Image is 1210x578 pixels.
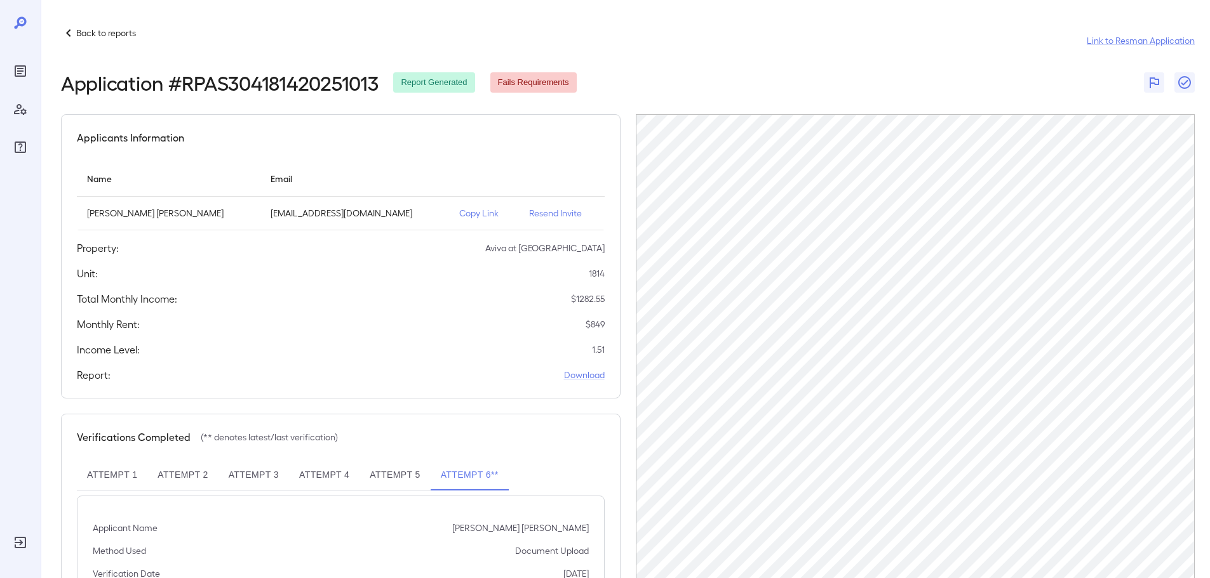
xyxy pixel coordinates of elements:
[77,317,140,332] h5: Monthly Rent:
[77,161,260,197] th: Name
[87,207,250,220] p: [PERSON_NAME] [PERSON_NAME]
[77,460,147,490] button: Attempt 1
[77,161,605,230] table: simple table
[147,460,218,490] button: Attempt 2
[10,532,30,553] div: Log Out
[589,267,605,280] p: 1814
[586,318,605,331] p: $ 849
[61,71,378,94] h2: Application # RPAS304181420251013
[77,430,191,445] h5: Verifications Completed
[77,240,119,256] h5: Property:
[592,343,605,356] p: 1.51
[93,544,146,557] p: Method Used
[260,161,450,197] th: Email
[93,522,158,534] p: Applicant Name
[10,99,30,119] div: Manage Users
[271,207,440,220] p: [EMAIL_ADDRESS][DOMAIN_NAME]
[1087,34,1195,47] a: Link to Resman Application
[360,460,430,490] button: Attempt 5
[564,369,605,381] a: Download
[289,460,360,490] button: Attempt 4
[76,27,136,39] p: Back to reports
[77,367,111,383] h5: Report:
[77,130,184,145] h5: Applicants Information
[218,460,289,490] button: Attempt 3
[77,266,98,281] h5: Unit:
[490,77,577,89] span: Fails Requirements
[529,207,594,220] p: Resend Invite
[431,460,509,490] button: Attempt 6**
[1174,72,1195,93] button: Close Report
[77,342,140,357] h5: Income Level:
[1144,72,1164,93] button: Flag Report
[515,544,589,557] p: Document Upload
[10,61,30,81] div: Reports
[571,292,605,305] p: $ 1282.55
[393,77,474,89] span: Report Generated
[459,207,509,220] p: Copy Link
[485,242,605,254] p: Aviva at [GEOGRAPHIC_DATA]
[201,431,338,443] p: (** denotes latest/last verification)
[10,137,30,157] div: FAQ
[77,291,177,306] h5: Total Monthly Income:
[452,522,589,534] p: [PERSON_NAME] [PERSON_NAME]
